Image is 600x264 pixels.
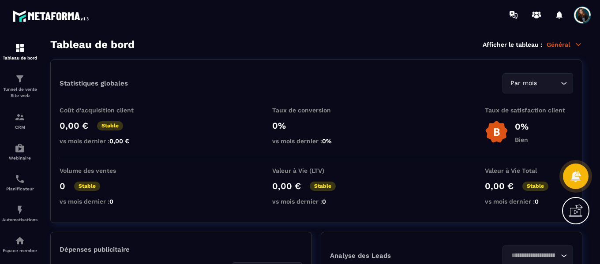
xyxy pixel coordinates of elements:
[60,107,148,114] p: Coût d'acquisition client
[15,143,25,153] img: automations
[60,245,303,253] p: Dépenses publicitaire
[310,182,336,191] p: Stable
[60,167,148,174] p: Volume des ventes
[15,205,25,215] img: automations
[539,78,559,88] input: Search for option
[322,198,326,205] span: 0
[502,73,573,93] div: Search for option
[109,138,129,145] span: 0,00 €
[97,121,123,130] p: Stable
[322,138,332,145] span: 0%
[60,138,148,145] p: vs mois dernier :
[60,120,88,131] p: 0,00 €
[508,78,539,88] span: Par mois
[74,182,100,191] p: Stable
[2,105,37,136] a: formationformationCRM
[60,79,128,87] p: Statistiques globales
[2,67,37,105] a: formationformationTunnel de vente Site web
[272,181,301,191] p: 0,00 €
[485,107,573,114] p: Taux de satisfaction client
[272,198,360,205] p: vs mois dernier :
[2,36,37,67] a: formationformationTableau de bord
[272,167,360,174] p: Valeur à Vie (LTV)
[15,112,25,123] img: formation
[485,198,573,205] p: vs mois dernier :
[2,186,37,191] p: Planificateur
[2,217,37,222] p: Automatisations
[60,198,148,205] p: vs mois dernier :
[508,251,559,260] input: Search for option
[2,229,37,260] a: automationsautomationsEspace membre
[60,181,65,191] p: 0
[2,86,37,99] p: Tunnel de vente Site web
[272,120,360,131] p: 0%
[2,248,37,253] p: Espace membre
[522,182,548,191] p: Stable
[15,235,25,246] img: automations
[485,167,573,174] p: Valeur à Vie Total
[2,156,37,160] p: Webinaire
[15,174,25,184] img: scheduler
[515,121,529,132] p: 0%
[12,8,92,24] img: logo
[547,41,582,48] p: Général
[2,125,37,130] p: CRM
[50,38,135,51] h3: Tableau de bord
[2,56,37,60] p: Tableau de bord
[15,74,25,84] img: formation
[485,181,514,191] p: 0,00 €
[485,120,508,144] img: b-badge-o.b3b20ee6.svg
[272,138,360,145] p: vs mois dernier :
[2,167,37,198] a: schedulerschedulerPlanificateur
[330,252,452,260] p: Analyse des Leads
[109,198,113,205] span: 0
[2,136,37,167] a: automationsautomationsWebinaire
[15,43,25,53] img: formation
[515,136,529,143] p: Bien
[483,41,542,48] p: Afficher le tableau :
[535,198,539,205] span: 0
[272,107,360,114] p: Taux de conversion
[2,198,37,229] a: automationsautomationsAutomatisations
